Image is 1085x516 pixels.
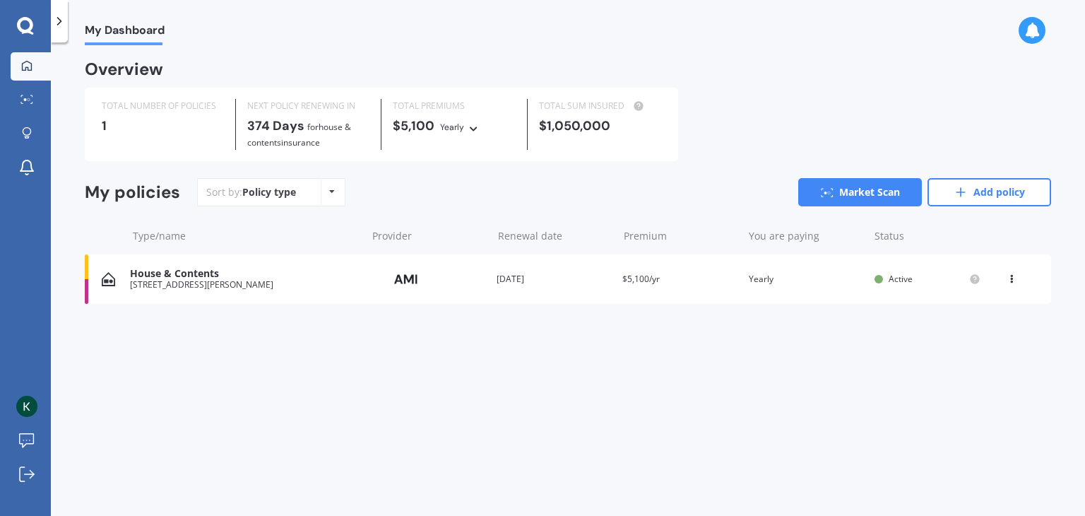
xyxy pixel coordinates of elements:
div: Yearly [440,120,464,134]
a: Add policy [927,178,1051,206]
div: Policy type [242,185,296,199]
div: [STREET_ADDRESS][PERSON_NAME] [130,280,360,290]
div: You are paying [749,229,863,243]
img: ACg8ocJtQKkzs8zF9xEVRQWiTg0xB4EGEKpwaO5PoVqU_z71qKMdwQ=s96-c [16,396,37,417]
div: Type/name [133,229,361,243]
span: My Dashboard [85,23,165,42]
img: AMI [371,266,441,293]
a: Market Scan [798,178,922,206]
img: House & Contents [102,272,115,286]
div: TOTAL NUMBER OF POLICIES [102,99,224,113]
div: TOTAL SUM INSURED [539,99,661,113]
div: Renewal date [498,229,612,243]
div: NEXT POLICY RENEWING IN [247,99,369,113]
span: $5,100/yr [622,273,660,285]
div: TOTAL PREMIUMS [393,99,515,113]
div: $5,100 [393,119,515,134]
div: $1,050,000 [539,119,661,133]
div: Provider [372,229,487,243]
div: My policies [85,182,180,203]
div: Yearly [749,272,863,286]
div: House & Contents [130,268,360,280]
div: 1 [102,119,224,133]
span: Active [889,273,913,285]
div: Sort by: [206,185,296,199]
b: 374 Days [247,117,304,134]
div: [DATE] [497,272,611,286]
div: Overview [85,62,163,76]
div: Status [874,229,980,243]
div: Premium [624,229,738,243]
